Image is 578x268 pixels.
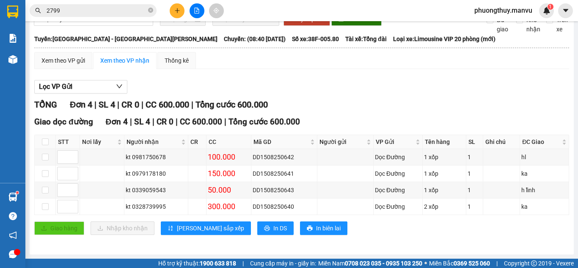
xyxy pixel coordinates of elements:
div: 1 xốp [424,152,465,162]
div: 1 [468,169,482,178]
span: | [94,99,96,110]
span: SL 4 [134,117,150,127]
div: Dọc Đường [375,202,421,211]
button: sort-ascending[PERSON_NAME] sắp xếp [161,221,251,235]
sup: 1 [548,4,553,10]
span: CC 600.000 [146,99,189,110]
button: caret-down [558,3,573,18]
img: icon-new-feature [543,7,550,14]
strong: 1900 633 818 [200,260,236,267]
div: 50.000 [208,184,250,196]
div: Thống kê [165,56,189,65]
span: Hỗ trợ kỹ thuật: [158,259,236,268]
span: CR 0 [157,117,173,127]
div: ka [521,169,567,178]
span: [PERSON_NAME] sắp xếp [177,224,244,233]
td: DD1508250642 [251,149,317,166]
span: SL 4 [99,99,115,110]
span: | [176,117,178,127]
span: | [117,99,119,110]
button: plus [170,3,184,18]
span: CR 0 [121,99,139,110]
th: CR [188,135,206,149]
div: kt 0981750678 [126,152,187,162]
img: solution-icon [8,34,17,43]
img: warehouse-icon [8,55,17,64]
span: Trên xe [553,15,571,34]
span: | [224,117,226,127]
div: kt 0979178180 [126,169,187,178]
span: message [9,250,17,258]
div: DD1508250641 [253,169,315,178]
button: printerIn biên lai [300,221,347,235]
span: Tổng cước 600.000 [195,99,268,110]
div: Xem theo VP nhận [100,56,149,65]
strong: 0708 023 035 - 0935 103 250 [345,260,422,267]
div: Dọc Đường [375,152,421,162]
span: VP Gửi [376,137,414,146]
button: downloadNhập kho nhận [91,221,154,235]
span: TỔNG [34,99,57,110]
span: Tài xế: Tổng đài [345,34,387,44]
img: warehouse-icon [8,193,17,202]
sup: 1 [16,191,19,194]
span: Tổng cước 600.000 [228,117,300,127]
div: kt 0339059543 [126,185,187,195]
span: Người gửi [319,137,365,146]
span: Lọc VP Gửi [39,81,72,92]
div: Dọc Đường [375,185,421,195]
div: 300.000 [208,201,250,213]
td: DD1508250641 [251,166,317,182]
span: | [130,117,132,127]
span: Loại xe: Limousine VIP 20 phòng (mới) [393,34,495,44]
span: copyright [531,260,537,266]
div: 1 xốp [424,185,465,195]
button: file-add [190,3,204,18]
span: file-add [194,8,200,14]
span: phuongthuy.manvu [468,5,539,16]
span: In biên lai [316,224,341,233]
span: 1 [549,4,552,10]
div: 150.000 [208,168,250,180]
td: DD1508250643 [251,182,317,199]
div: 1 [468,185,482,195]
span: Số xe: 38F-005.80 [292,34,339,44]
div: hl [521,152,567,162]
span: sort-ascending [168,225,173,232]
span: caret-down [562,7,570,14]
span: Cung cấp máy in - giấy in: [250,259,316,268]
span: question-circle [9,212,17,220]
span: Đơn 4 [70,99,92,110]
span: In DS [273,224,287,233]
span: Chuyến: (08:40 [DATE]) [224,34,286,44]
span: Giao dọc đường [34,117,93,127]
button: aim [209,3,224,18]
div: h lĩnh [521,185,567,195]
span: search [35,8,41,14]
span: aim [213,8,219,14]
span: Miền Nam [318,259,422,268]
span: Đơn 4 [106,117,128,127]
div: 1 xốp [424,169,465,178]
strong: 0369 525 060 [454,260,490,267]
button: Lọc VP Gửi [34,80,127,94]
div: 100.000 [208,151,250,163]
td: DD1508250640 [251,199,317,215]
td: Dọc Đường [374,149,423,166]
span: down [116,83,123,90]
th: Tên hàng [423,135,467,149]
span: | [242,259,244,268]
th: Ghi chú [483,135,520,149]
div: ka [521,202,567,211]
span: CC 600.000 [180,117,222,127]
th: SL [466,135,483,149]
td: Dọc Đường [374,199,423,215]
button: uploadGiao hàng [34,221,84,235]
div: DD1508250643 [253,185,315,195]
span: Mã GD [253,137,308,146]
th: STT [56,135,80,149]
span: ⚪️ [424,262,427,265]
b: Tuyến: [GEOGRAPHIC_DATA] - [GEOGRAPHIC_DATA][PERSON_NAME] [34,36,217,42]
span: plus [174,8,180,14]
span: ĐC Giao [522,137,560,146]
